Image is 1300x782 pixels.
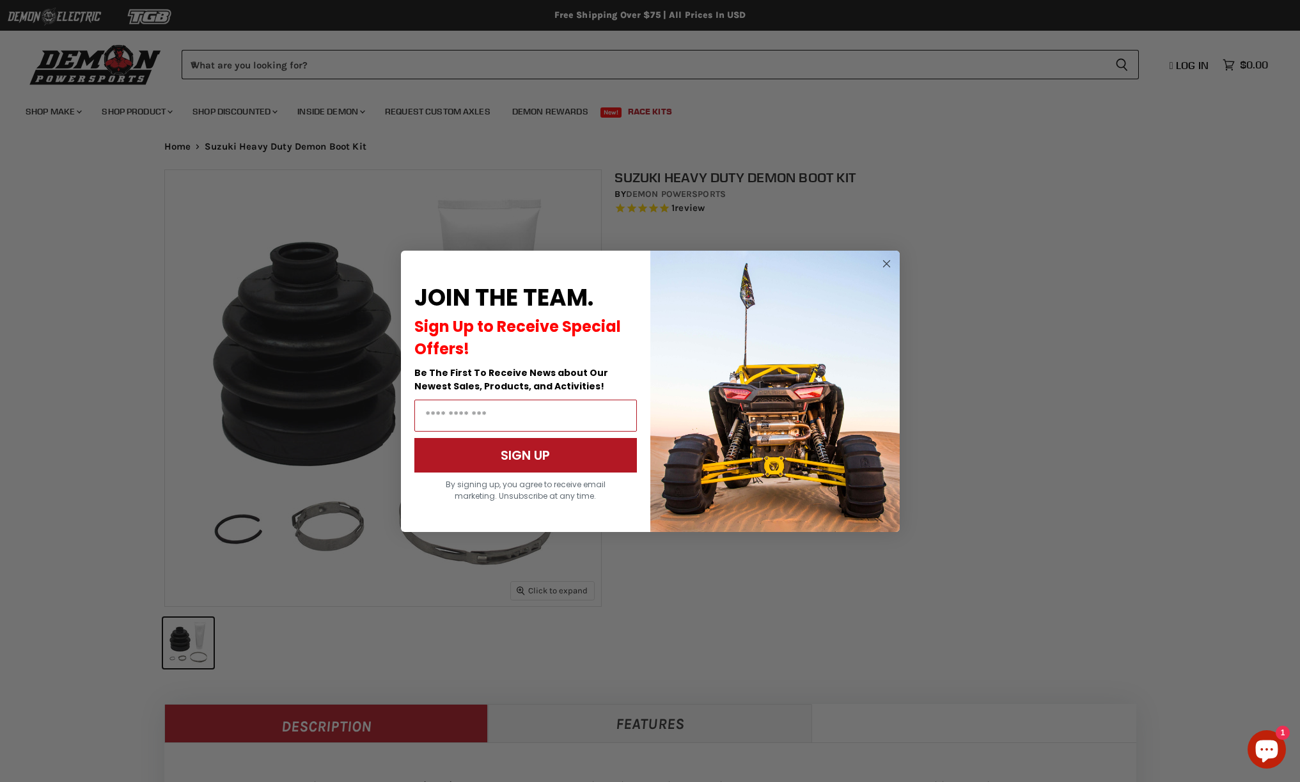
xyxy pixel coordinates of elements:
span: Sign Up to Receive Special Offers! [414,316,621,359]
inbox-online-store-chat: Shopify online store chat [1244,730,1290,772]
span: JOIN THE TEAM. [414,281,593,314]
input: Email Address [414,400,637,432]
button: Close dialog [879,256,895,272]
button: SIGN UP [414,438,637,473]
span: By signing up, you agree to receive email marketing. Unsubscribe at any time. [446,479,606,501]
span: Be The First To Receive News about Our Newest Sales, Products, and Activities! [414,366,608,393]
img: a9095488-b6e7-41ba-879d-588abfab540b.jpeg [650,251,900,532]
